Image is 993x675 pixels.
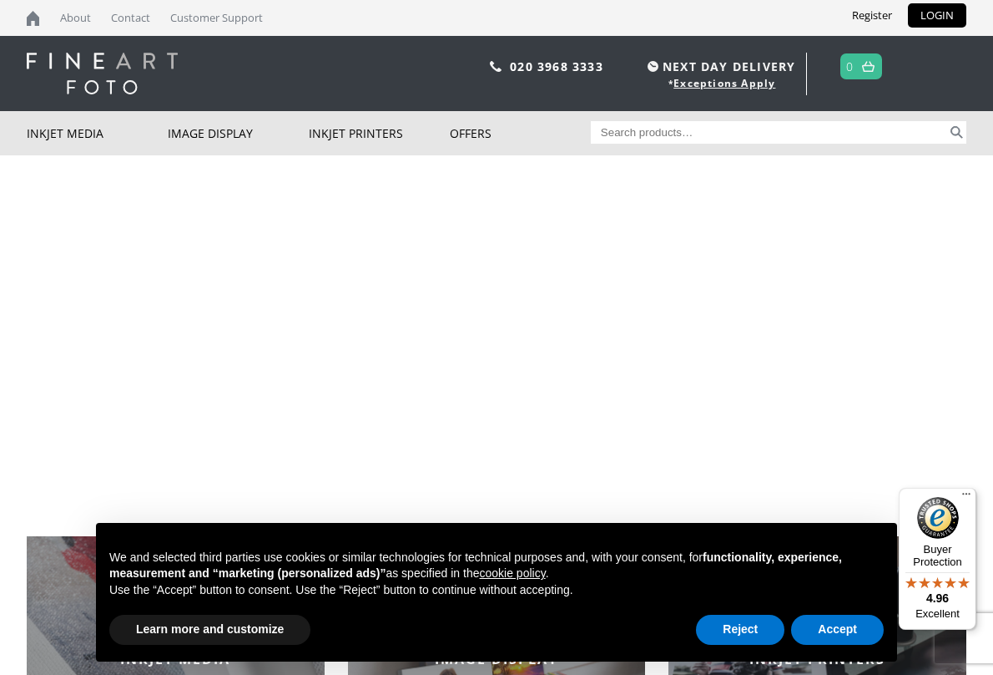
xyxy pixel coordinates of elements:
strong: functionality, experience, measurement and “marketing (personalized ads)” [109,551,842,581]
img: basket.svg [862,61,875,72]
a: Exceptions Apply [673,76,775,90]
a: Register [839,3,905,28]
p: Use the “Accept” button to consent. Use the “Reject” button to continue without accepting. [109,582,884,599]
a: Image Display [168,111,309,155]
a: Offers [450,111,591,155]
img: time.svg [648,61,658,72]
a: Inkjet Printers [309,111,450,155]
input: Search products… [591,121,948,144]
h2: INKJET MEDIA [27,650,325,668]
img: phone.svg [490,61,502,72]
button: Learn more and customize [109,615,310,645]
p: We and selected third parties use cookies or similar technologies for technical purposes and, wit... [109,550,884,582]
button: Reject [696,615,784,645]
a: LOGIN [908,3,966,28]
a: 0 [846,54,854,79]
span: NEXT DAY DELIVERY [643,57,795,76]
button: Trusted Shops TrustmarkBuyer Protection4.96Excellent [899,488,976,630]
img: logo-white.svg [27,53,178,94]
a: Inkjet Media [27,111,168,155]
a: cookie policy [480,566,546,580]
button: Search [947,121,966,144]
button: Accept [791,615,884,645]
img: Trusted Shops Trustmark [917,497,959,539]
p: Buyer Protection [899,543,976,568]
a: 020 3968 3333 [510,58,603,74]
div: Notice [83,510,910,675]
p: Excellent [899,607,976,621]
button: Menu [956,488,976,508]
span: 4.96 [926,591,949,605]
